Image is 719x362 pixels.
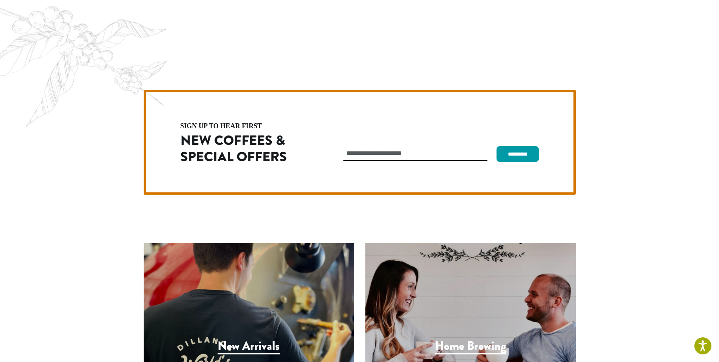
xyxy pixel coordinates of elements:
[180,123,311,129] h4: sign up to hear first
[435,339,506,354] h3: Home Brewing
[218,339,280,354] h3: New Arrivals
[180,132,311,165] h2: New Coffees & Special Offers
